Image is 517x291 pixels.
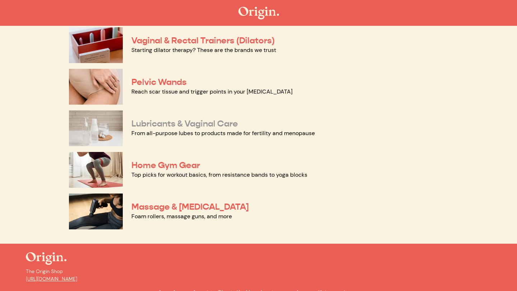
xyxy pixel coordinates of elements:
[238,7,279,19] img: The Origin Shop
[69,152,123,188] img: Home Gym Gear
[69,27,123,63] img: Vaginal & Rectal Trainers (Dilators)
[26,268,491,283] p: The Origin Shop
[26,276,77,282] a: [URL][DOMAIN_NAME]
[131,160,200,171] a: Home Gym Gear
[131,201,249,212] a: Massage & [MEDICAL_DATA]
[131,213,232,220] a: Foam rollers, massage guns, and more
[131,88,293,95] a: Reach scar tissue and trigger points in your [MEDICAL_DATA]
[131,46,276,54] a: Starting dilator therapy? These are the brands we trust
[69,110,123,146] img: Lubricants & Vaginal Care
[131,77,187,87] a: Pelvic Wands
[26,252,66,265] img: The Origin Shop
[69,69,123,105] img: Pelvic Wands
[131,35,275,46] a: Vaginal & Rectal Trainers (Dilators)
[131,129,315,137] a: From all-purpose lubes to products made for fertility and menopause
[131,171,307,178] a: Top picks for workout basics, from resistance bands to yoga blocks
[131,118,238,129] a: Lubricants & Vaginal Care
[69,194,123,229] img: Massage & Myofascial Release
